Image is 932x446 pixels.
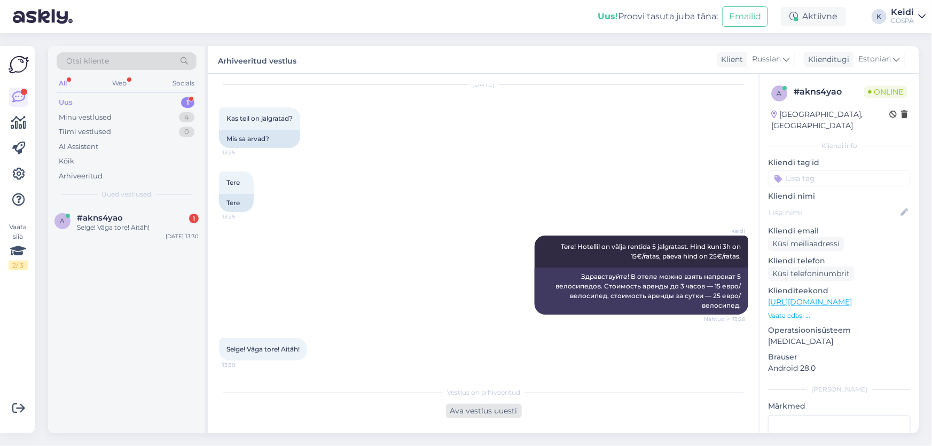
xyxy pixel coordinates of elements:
span: Kas teil on jalgratad? [226,114,293,122]
div: Ava vestlus uuesti [446,404,522,418]
div: 2 / 3 [9,261,28,270]
div: 4 [179,112,194,123]
div: [PERSON_NAME] [768,385,911,394]
div: Tiimi vestlused [59,127,111,137]
div: Selge! Väga tore! Aitäh! [77,223,199,232]
div: Proovi tasuta juba täna: [598,10,718,23]
span: Vestlus on arhiveeritud [447,388,520,397]
a: [URL][DOMAIN_NAME] [768,297,852,307]
p: Kliendi telefon [768,255,911,267]
label: Arhiveeritud vestlus [218,52,296,67]
div: [GEOGRAPHIC_DATA], [GEOGRAPHIC_DATA] [771,109,889,131]
span: #akns4yao [77,213,123,223]
div: Klienditugi [804,54,849,65]
input: Lisa tag [768,170,911,186]
p: Kliendi nimi [768,191,911,202]
div: [DATE] [219,80,748,89]
span: 13:30 [222,361,262,369]
div: GOSPA [891,17,914,25]
div: Mis sa arvad? [219,130,300,148]
span: Uued vestlused [102,190,152,199]
span: Russian [752,53,781,65]
span: Tere! Hotellil on välja rentida 5 jalgratast. Hind kuni 3h on 15€/ratas, päeva hind on 25€/ratas. [561,242,742,260]
p: Kliendi tag'id [768,157,911,168]
div: Keidi [891,8,914,17]
div: 1 [189,214,199,223]
div: Здравствуйте! В отеле можно взять напрокат 5 велосипедов. Стоимость аренды до 3 часов — 15 евро/в... [535,268,748,315]
p: Operatsioonisüsteem [768,325,911,336]
div: 1 [181,97,194,108]
p: [MEDICAL_DATA] [768,336,911,347]
span: Nähtud ✓ 13:26 [704,315,745,323]
div: # akns4yao [794,85,864,98]
div: Kõik [59,156,74,167]
p: Android 28.0 [768,363,911,374]
span: Otsi kliente [66,56,109,67]
span: a [60,217,65,225]
b: Uus! [598,11,618,21]
input: Lisa nimi [769,207,898,218]
div: Küsi telefoninumbrit [768,267,854,281]
div: Küsi meiliaadressi [768,237,844,251]
div: Vaata siia [9,222,28,270]
span: a [777,89,782,97]
div: 0 [179,127,194,137]
span: Tere [226,178,240,186]
span: Keidi [705,227,745,235]
div: Uus [59,97,73,108]
p: Kliendi email [768,225,911,237]
span: 13:25 [222,148,262,157]
div: Minu vestlused [59,112,112,123]
div: AI Assistent [59,142,98,152]
div: Klient [717,54,743,65]
div: Arhiveeritud [59,171,103,182]
span: 13:25 [222,213,262,221]
div: K [872,9,887,24]
p: Brauser [768,351,911,363]
p: Märkmed [768,401,911,412]
a: KeidiGOSPA [891,8,926,25]
div: All [57,76,69,90]
img: Askly Logo [9,54,29,75]
p: Vaata edasi ... [768,311,911,320]
div: Kliendi info [768,141,911,151]
button: Emailid [722,6,768,27]
div: Socials [170,76,197,90]
span: Selge! Väga tore! Aitäh! [226,345,300,353]
div: Tere [219,194,254,212]
span: Online [864,86,907,98]
span: Estonian [858,53,891,65]
div: Web [111,76,129,90]
div: [DATE] 13:30 [166,232,199,240]
div: Aktiivne [781,7,846,26]
p: Klienditeekond [768,285,911,296]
